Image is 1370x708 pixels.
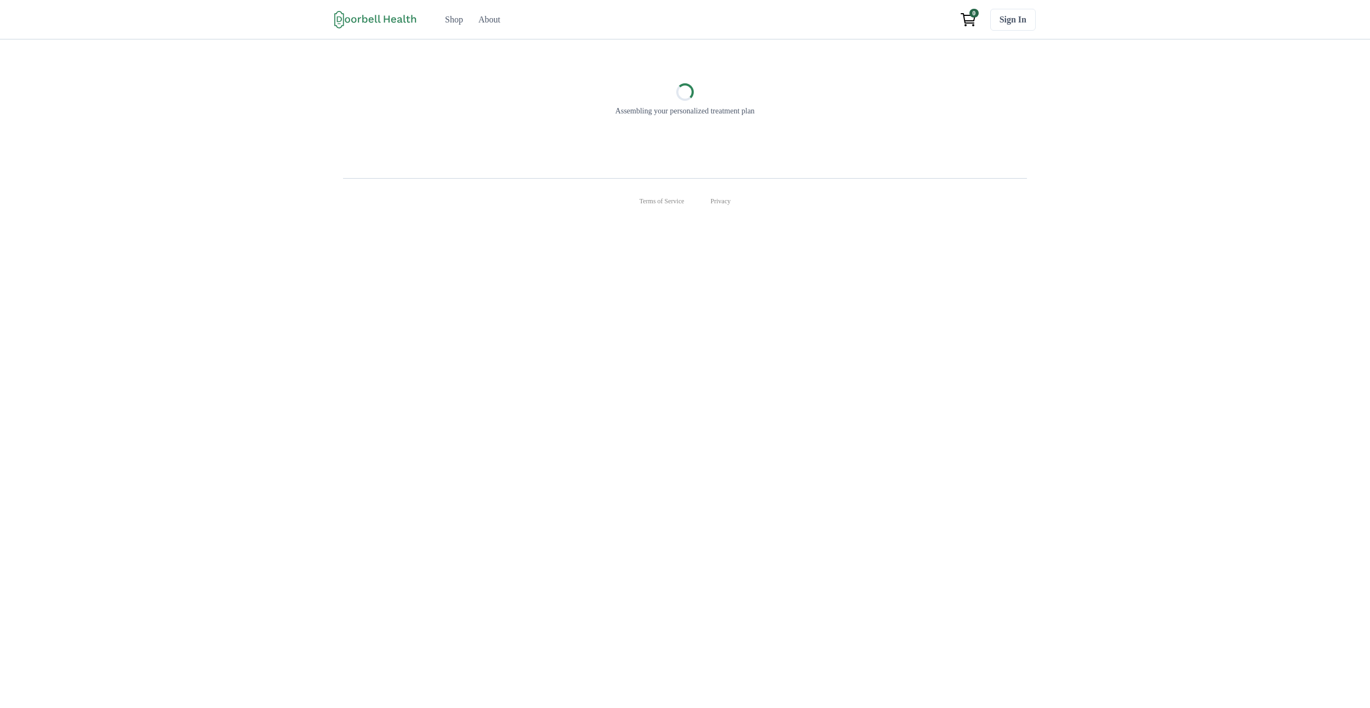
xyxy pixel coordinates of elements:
[438,9,470,31] a: Shop
[711,196,731,206] a: Privacy
[640,196,684,206] a: Terms of Service
[478,13,500,26] div: About
[615,105,755,117] p: Assembling your personalized treatment plan
[955,9,981,31] a: View cart
[472,9,507,31] a: About
[969,9,979,18] span: 0
[990,9,1036,31] a: Sign In
[445,13,463,26] div: Shop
